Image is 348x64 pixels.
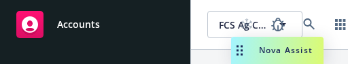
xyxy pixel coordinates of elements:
[207,11,302,38] button: FCS Ag Corp
[231,37,248,64] div: Drag to move
[57,19,100,30] span: Accounts
[219,18,269,32] span: FCS Ag Corp
[259,44,313,56] span: Nova Assist
[264,11,292,38] a: Report a Bug
[296,11,323,38] a: Search
[231,37,324,64] button: Nova Assist
[11,5,179,44] a: Accounts
[233,11,260,38] a: Start snowing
